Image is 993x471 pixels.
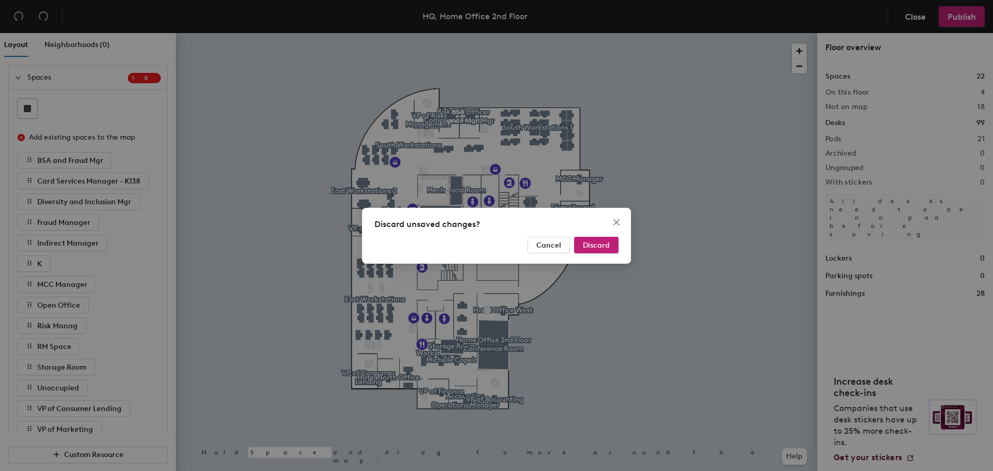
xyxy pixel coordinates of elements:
div: Discard unsaved changes? [374,218,619,231]
span: close [612,218,621,226]
span: Cancel [536,240,561,249]
button: Close [608,214,625,231]
span: Discard [583,240,610,249]
span: Close [608,218,625,226]
button: Cancel [528,237,570,253]
button: Discard [574,237,619,253]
